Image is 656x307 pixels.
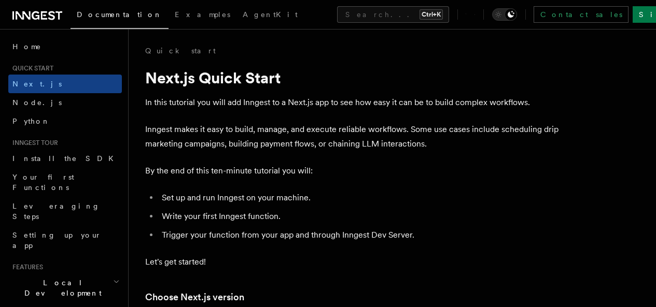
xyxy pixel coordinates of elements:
[8,226,122,255] a: Setting up your app
[8,64,53,72] span: Quick start
[8,263,43,271] span: Features
[159,209,560,224] li: Write your first Inngest function.
[492,8,517,21] button: Toggle dark mode
[12,41,41,52] span: Home
[12,231,102,250] span: Setting up your app
[420,9,443,20] kbd: Ctrl+K
[145,95,560,110] p: In this tutorial you will add Inngest to a Next.js app to see how easy it can be to build complex...
[534,6,629,23] a: Contact sales
[8,93,122,112] a: Node.js
[8,149,122,168] a: Install the SDK
[12,80,62,88] span: Next.js
[145,164,560,178] p: By the end of this ten-minute tutorial you will:
[169,3,236,28] a: Examples
[12,117,50,125] span: Python
[145,68,560,87] h1: Next.js Quick Start
[145,46,216,56] a: Quick start
[145,255,560,269] p: Let's get started!
[159,191,560,205] li: Set up and run Inngest on your machine.
[8,277,113,298] span: Local Development
[159,228,560,242] li: Trigger your function from your app and through Inngest Dev Server.
[8,112,122,130] a: Python
[175,10,230,19] span: Examples
[236,3,304,28] a: AgentKit
[8,168,122,197] a: Your first Functions
[8,75,122,93] a: Next.js
[8,197,122,226] a: Leveraging Steps
[8,37,122,56] a: Home
[8,139,58,147] span: Inngest tour
[12,173,74,192] span: Your first Functions
[145,290,244,304] a: Choose Next.js version
[337,6,449,23] button: Search...Ctrl+K
[71,3,169,29] a: Documentation
[12,98,62,107] span: Node.js
[145,122,560,151] p: Inngest makes it easy to build, manage, and execute reliable workflows. Some use cases include sc...
[243,10,298,19] span: AgentKit
[12,202,100,221] span: Leveraging Steps
[77,10,162,19] span: Documentation
[12,154,120,163] span: Install the SDK
[8,273,122,302] button: Local Development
